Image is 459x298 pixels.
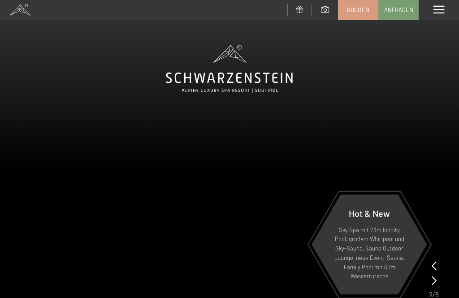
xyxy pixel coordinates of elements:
a: Hot & New Sky Spa mit 23m Infinity Pool, großem Whirlpool und Sky-Sauna, Sauna Outdoor Lounge, ne... [311,194,428,295]
span: Anfragen [384,6,413,14]
p: Sky Spa mit 23m Infinity Pool, großem Whirlpool und Sky-Sauna, Sauna Outdoor Lounge, neue Event-S... [333,225,405,281]
a: Anfragen [379,0,418,19]
span: Buchen [347,6,369,14]
a: Buchen [338,0,378,19]
span: Hot & New [349,208,390,219]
